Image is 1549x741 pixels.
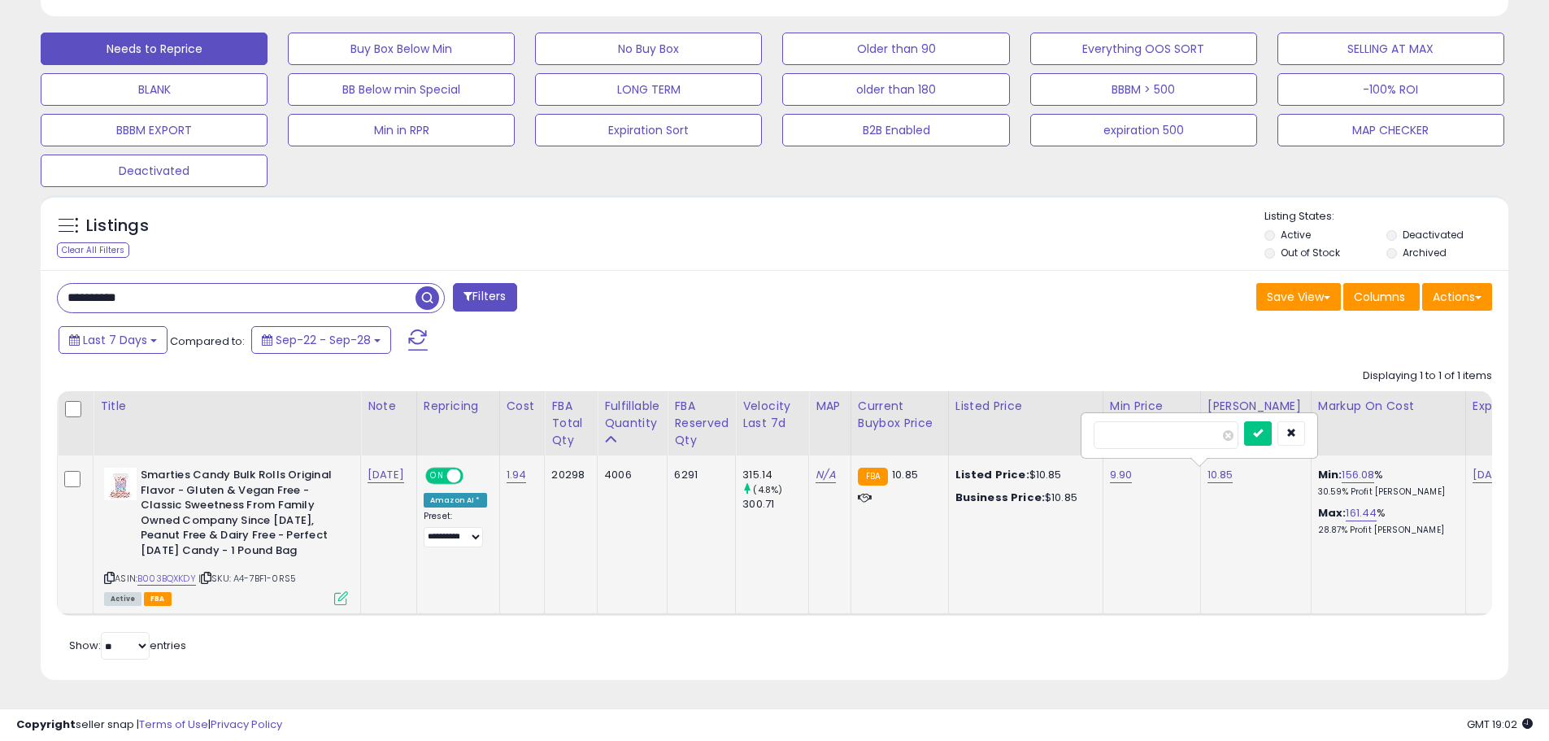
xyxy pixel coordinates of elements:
p: 28.87% Profit [PERSON_NAME] [1318,525,1453,536]
small: (4.8%) [753,483,782,496]
button: BBBM EXPORT [41,114,268,146]
button: MAP CHECKER [1277,114,1504,146]
div: 6291 [674,468,723,482]
a: B003BQXKDY [137,572,196,586]
button: Sep-22 - Sep-28 [251,326,391,354]
div: seller snap | | [16,717,282,733]
div: Repricing [424,398,493,415]
label: Deactivated [1403,228,1464,242]
div: Preset: [424,511,487,547]
div: Current Buybox Price [858,398,942,432]
a: Privacy Policy [211,717,282,732]
button: BLANK [41,73,268,106]
button: expiration 500 [1030,114,1257,146]
button: Needs to Reprice [41,33,268,65]
span: All listings currently available for purchase on Amazon [104,592,141,606]
p: 30.59% Profit [PERSON_NAME] [1318,486,1453,498]
a: 156.08 [1342,467,1374,483]
span: | SKU: A4-7BF1-0RS5 [198,572,296,585]
div: Title [100,398,354,415]
div: FBA Reserved Qty [674,398,729,449]
button: No Buy Box [535,33,762,65]
button: Buy Box Below Min [288,33,515,65]
div: 20298 [551,468,585,482]
div: 4006 [604,468,655,482]
a: [DATE] [368,467,404,483]
button: BBBM > 500 [1030,73,1257,106]
div: Note [368,398,410,415]
button: LONG TERM [535,73,762,106]
div: 315.14 [742,468,808,482]
div: Min Price [1110,398,1194,415]
div: ASIN: [104,468,348,604]
div: % [1318,468,1453,498]
div: Markup on Cost [1318,398,1459,415]
strong: Copyright [16,717,76,732]
span: OFF [461,469,487,483]
b: Smarties Candy Bulk Rolls Original Flavor - Gluten & Vegan Free - Classic Sweetness From Family O... [141,468,338,562]
button: Older than 90 [782,33,1009,65]
img: 41zhaBK-eHL._SL40_.jpg [104,468,137,500]
button: SELLING AT MAX [1277,33,1504,65]
div: 300.71 [742,497,808,512]
span: Sep-22 - Sep-28 [276,332,371,348]
span: 10.85 [892,467,918,482]
button: Save View [1256,283,1341,311]
button: BB Below min Special [288,73,515,106]
span: FBA [144,592,172,606]
div: Fulfillable Quantity [604,398,660,432]
div: Displaying 1 to 1 of 1 items [1363,368,1492,384]
b: Listed Price: [955,467,1029,482]
div: $10.85 [955,468,1090,482]
button: Columns [1343,283,1420,311]
div: MAP [816,398,843,415]
a: N/A [816,467,835,483]
button: Everything OOS SORT [1030,33,1257,65]
span: Compared to: [170,333,245,349]
button: Last 7 Days [59,326,168,354]
button: Deactivated [41,155,268,187]
label: Active [1281,228,1311,242]
button: B2B Enabled [782,114,1009,146]
p: Listing States: [1264,209,1508,224]
div: % [1318,506,1453,536]
div: Velocity Last 7d [742,398,802,432]
span: ON [427,469,447,483]
div: Clear All Filters [57,242,129,258]
b: Min: [1318,467,1342,482]
button: -100% ROI [1277,73,1504,106]
a: 9.90 [1110,467,1133,483]
span: Show: entries [69,638,186,653]
button: Min in RPR [288,114,515,146]
div: Listed Price [955,398,1096,415]
button: older than 180 [782,73,1009,106]
a: 161.44 [1346,505,1377,521]
th: The percentage added to the cost of goods (COGS) that forms the calculator for Min & Max prices. [1311,391,1465,455]
button: Filters [453,283,516,312]
span: Last 7 Days [83,332,147,348]
span: Columns [1354,289,1405,305]
span: 2025-10-6 19:02 GMT [1467,717,1533,732]
b: Business Price: [955,490,1045,505]
div: [PERSON_NAME] [1207,398,1304,415]
button: Actions [1422,283,1492,311]
small: FBA [858,468,888,486]
b: Max: [1318,505,1347,521]
div: $10.85 [955,490,1090,505]
div: Amazon AI * [424,493,487,508]
div: Cost [507,398,538,415]
div: FBA Total Qty [551,398,590,449]
a: [DATE] [1473,467,1509,483]
label: Archived [1403,246,1447,259]
button: Expiration Sort [535,114,762,146]
a: 10.85 [1207,467,1234,483]
h5: Listings [86,215,149,238]
a: 1.94 [507,467,527,483]
label: Out of Stock [1281,246,1340,259]
a: Terms of Use [139,717,208,732]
